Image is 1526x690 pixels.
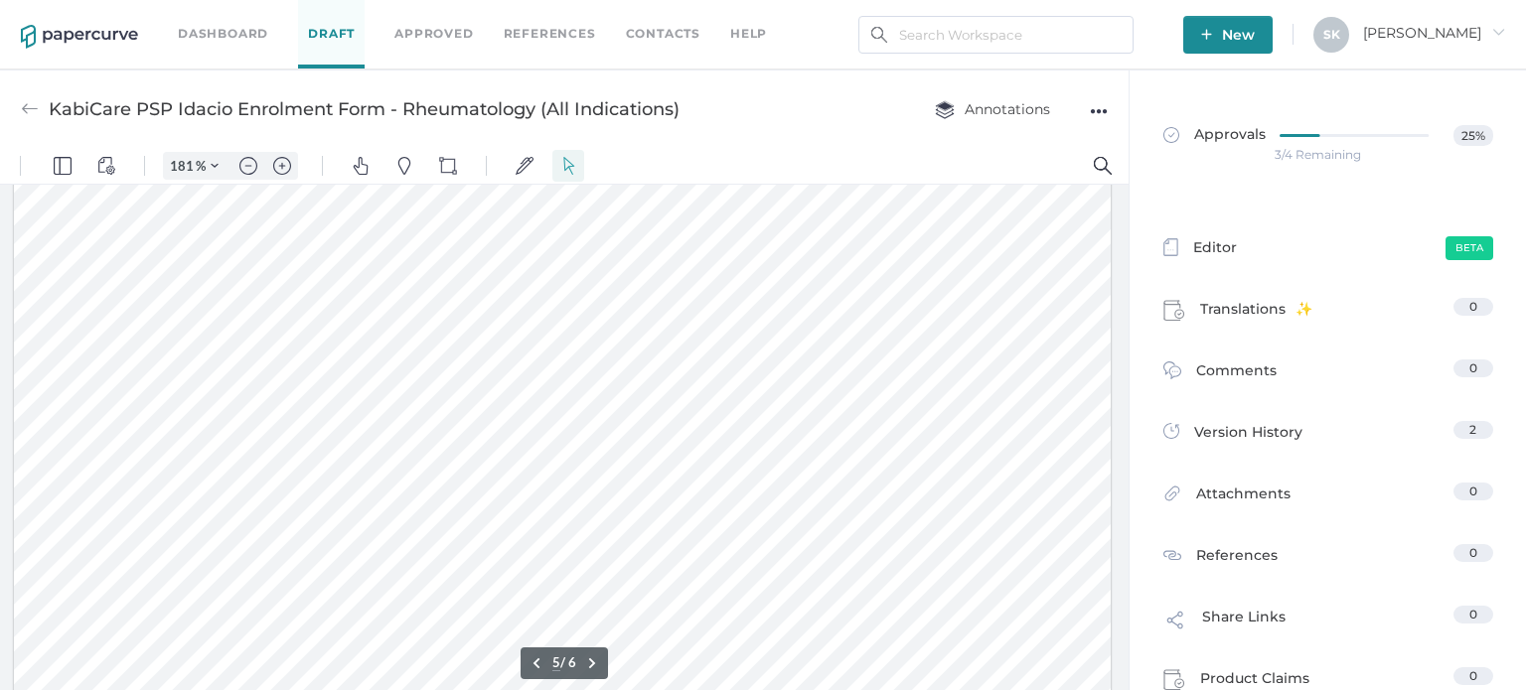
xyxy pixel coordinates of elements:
[730,23,767,45] div: help
[388,2,420,34] button: Pins
[1200,298,1312,328] span: Translations
[1163,300,1185,322] img: claims-icon.71597b81.svg
[1087,2,1119,34] button: Search
[273,9,291,27] img: default-plus.svg
[1163,608,1187,637] img: share-link-icon.af96a55c.svg
[1163,359,1493,390] a: Comments0
[394,23,473,45] a: Approved
[871,27,887,43] img: search.bf03fe8b.svg
[1201,29,1212,40] img: plus-white.e19ec114.svg
[1469,607,1477,621] span: 0
[1323,27,1340,42] span: S K
[525,503,548,527] button: Previous page
[1163,546,1181,564] img: reference-icon.cd0ee6a9.svg
[1094,9,1112,27] img: default-magnifying-glass.svg
[1151,105,1505,182] a: Approvals25%
[1469,360,1477,375] span: 0
[164,9,196,27] input: Set zoom
[1469,545,1477,560] span: 0
[1163,298,1493,328] a: Translations0
[1163,484,1181,507] img: attachments-icon.0dd0e375.svg
[97,9,115,27] img: default-viewcontrols.svg
[1194,421,1302,449] span: Version History
[1202,606,1286,643] span: Share Links
[1469,299,1477,314] span: 0
[915,90,1070,128] button: Annotations
[552,506,560,523] input: Set page
[196,10,206,26] span: %
[1183,16,1273,54] button: New
[552,2,584,34] button: Select
[1163,238,1178,256] img: template-icon-grey.e69f4ded.svg
[54,9,72,27] img: default-leftsidepanel.svg
[21,100,39,118] img: back-arrow-grey.72011ae3.svg
[1163,544,1493,570] a: References0
[1469,668,1477,683] span: 0
[90,2,122,34] button: View Controls
[559,9,577,27] img: default-select.svg
[1446,236,1493,260] span: Beta
[49,90,680,128] div: KabiCare PSP Idacio Enrolment Form - Rheumatology (All Indications)
[1163,125,1266,147] span: Approvals
[509,2,540,34] button: Signatures
[1201,16,1255,54] span: New
[1469,483,1477,498] span: 0
[432,2,464,34] button: Shapes
[345,2,377,34] button: Pan
[239,9,257,27] img: default-minus.svg
[1469,422,1476,437] span: 2
[199,4,230,32] button: Zoom Controls
[858,16,1134,54] input: Search Workspace
[1163,423,1179,443] img: versions-icon.ee5af6b0.svg
[178,23,268,45] a: Dashboard
[1163,127,1179,143] img: approved-grey.341b8de9.svg
[1196,359,1277,390] span: Comments
[580,503,604,527] button: Next page
[1491,25,1505,39] i: arrow_right
[1090,97,1108,125] div: ●●●
[935,100,1050,118] span: Annotations
[232,4,264,32] button: Zoom out
[47,2,78,34] button: Panel
[1163,483,1493,513] a: Attachments0
[516,9,534,27] img: default-sign.svg
[1453,125,1492,146] span: 25%
[1193,236,1237,262] span: Editor
[626,23,700,45] a: Contacts
[395,9,413,27] img: default-pin.svg
[552,506,576,523] form: / 6
[439,9,457,27] img: shapes-icon.svg
[21,25,138,49] img: papercurve-logo-colour.7244d18c.svg
[504,23,596,45] a: References
[1363,24,1505,42] span: [PERSON_NAME]
[1196,483,1291,513] span: Attachments
[266,4,298,32] button: Zoom in
[1163,606,1493,643] a: Share Links0
[1163,361,1181,384] img: comment-icon.4fbda5a2.svg
[1196,544,1278,570] span: References
[211,14,219,22] img: chevron.svg
[935,100,955,119] img: annotation-layers.cc6d0e6b.svg
[352,9,370,27] img: default-pan.svg
[1163,421,1493,449] a: Version History2
[1163,236,1493,262] a: EditorBeta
